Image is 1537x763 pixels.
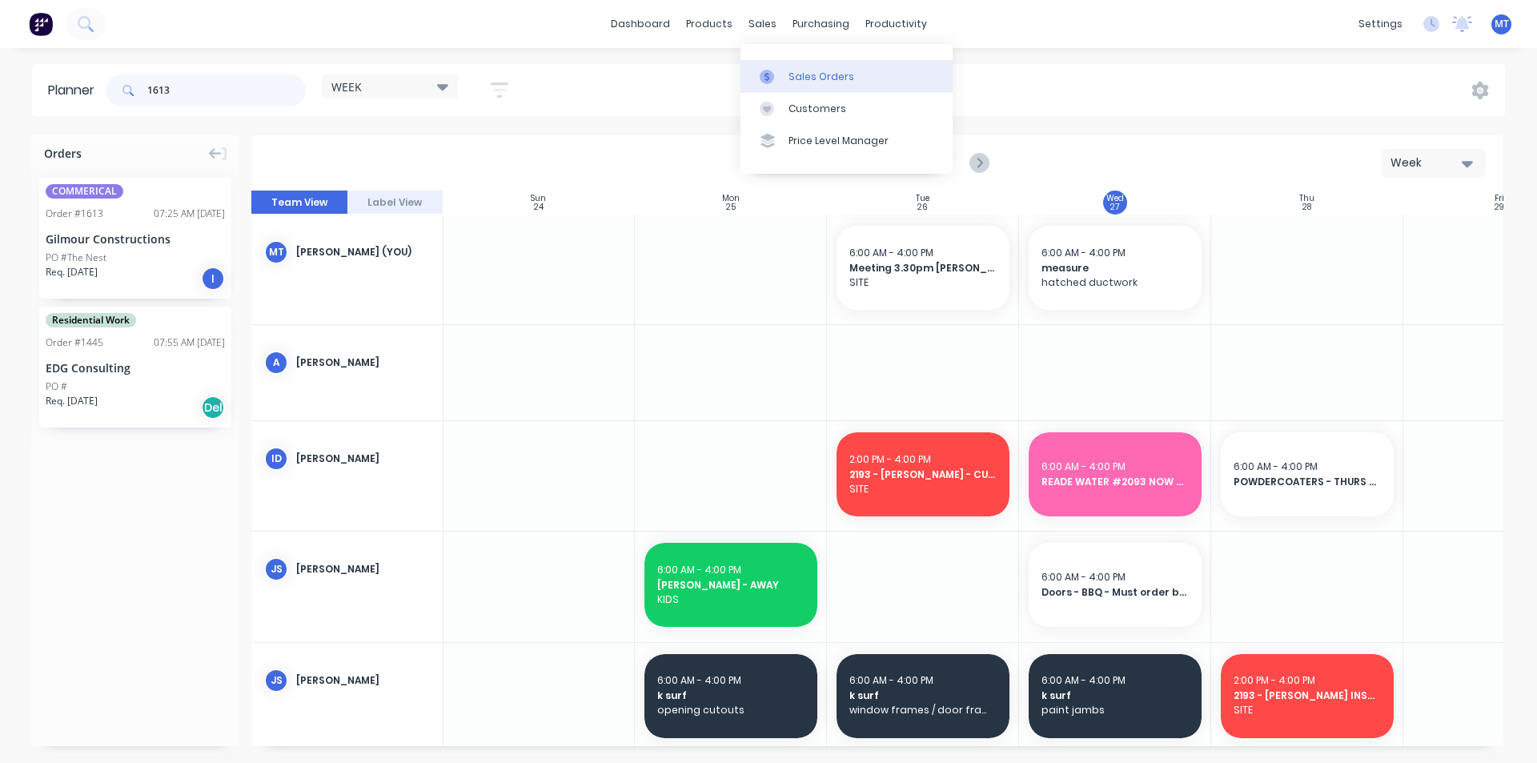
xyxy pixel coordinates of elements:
div: PO # [46,379,67,394]
span: k surf [657,689,805,703]
span: hatched ductwork [1041,275,1189,290]
div: 25 [726,203,736,211]
div: 24 [534,203,544,211]
span: 2:00 PM - 4:00 PM [1234,673,1315,687]
span: Residential Work [46,313,136,327]
div: Tue [916,194,929,203]
span: 6:00 AM - 4:00 PM [1041,460,1126,473]
span: WEEK [331,78,362,95]
div: mt [264,240,288,264]
div: A [264,351,288,375]
span: Orders [44,145,82,162]
div: 29 [1495,203,1504,211]
span: 6:00 AM - 4:00 PM [1041,570,1126,584]
div: [PERSON_NAME] [296,355,430,370]
div: 07:55 AM [DATE] [154,335,225,350]
div: 07:25 AM [DATE] [154,207,225,221]
span: 6:00 AM - 4:00 PM [657,673,741,687]
span: READE WATER #2093 NOW URGENT - [1041,475,1189,489]
span: KIDS [657,592,805,607]
div: PO #The Nest [46,251,106,265]
div: Planner [48,81,102,100]
div: JS [264,669,288,693]
a: Sales Orders [740,60,953,92]
a: Price Level Manager [740,125,953,157]
div: Fri [1495,194,1504,203]
span: 6:00 AM - 4:00 PM [849,673,933,687]
span: k surf [849,689,997,703]
span: POWDERCOATERS - THURS MORNING [1234,475,1381,489]
div: products [678,12,740,36]
div: JS [264,557,288,581]
span: Req. [DATE] [46,265,98,279]
div: I [201,267,225,291]
div: Mon [722,194,740,203]
div: Price Level Manager [789,134,889,148]
span: [PERSON_NAME] - AWAY [657,578,805,592]
span: paint jambs [1041,703,1189,717]
div: [PERSON_NAME] (You) [296,245,430,259]
div: Order # 1613 [46,207,103,221]
span: Meeting 3.30pm [PERSON_NAME] Group [849,261,997,275]
div: Customers [789,102,846,116]
div: EDG Consulting [46,359,225,376]
div: 26 [917,203,928,211]
div: [PERSON_NAME] [296,562,430,576]
div: Order # 1445 [46,335,103,350]
a: Customers [740,93,953,125]
div: Thu [1299,194,1314,203]
a: dashboard [603,12,678,36]
div: settings [1350,12,1411,36]
span: 6:00 AM - 4:00 PM [1041,673,1126,687]
div: ID [264,447,288,471]
span: 6:00 AM - 4:00 PM [1041,246,1126,259]
div: 27 [1110,203,1119,211]
div: Sales Orders [789,70,854,84]
span: Doors - BBQ - Must order blanks [1041,585,1189,600]
button: Team View [251,191,347,215]
span: SITE [1234,703,1381,717]
span: k surf [1041,689,1189,703]
span: 6:00 AM - 4:00 PM [657,563,741,576]
div: productivity [857,12,935,36]
span: 2:00 PM - 4:00 PM [849,452,931,466]
input: Search for orders... [147,74,306,106]
div: Week [1391,155,1464,171]
img: Factory [29,12,53,36]
span: Req. [DATE] [46,394,98,408]
span: 2193 - [PERSON_NAME] INSTALL BENCH [1234,689,1381,703]
div: Del [201,396,225,420]
span: measure [1041,261,1189,275]
div: Gilmour Constructions [46,231,225,247]
span: opening cutouts [657,703,805,717]
span: 6:00 AM - 4:00 PM [849,246,933,259]
div: sales [740,12,785,36]
span: SITE [849,482,997,496]
span: window frames / door frames canopy mounts [849,703,997,717]
div: purchasing [785,12,857,36]
span: COMMERICAL [46,184,123,199]
div: [PERSON_NAME] [296,452,430,466]
button: Label View [347,191,443,215]
span: MT [1495,17,1509,31]
div: [PERSON_NAME] [296,673,430,688]
button: Week [1382,149,1486,177]
div: Sun [531,194,546,203]
span: SITE [849,275,997,290]
span: 6:00 AM - 4:00 PM [1234,460,1318,473]
div: 28 [1302,203,1311,211]
div: Wed [1106,194,1124,203]
span: 2193 - [PERSON_NAME] - CUT DOWN BENCH BLUFF [849,468,997,482]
